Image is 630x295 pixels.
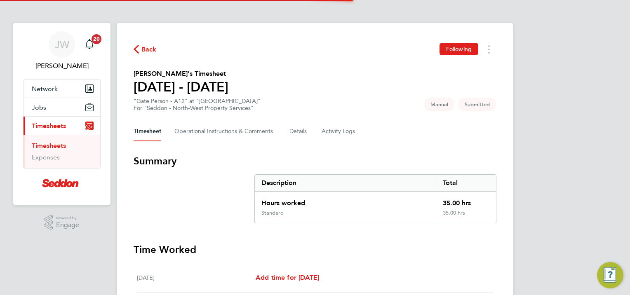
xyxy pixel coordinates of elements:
[137,273,256,283] div: [DATE]
[134,122,161,141] button: Timesheet
[174,122,276,141] button: Operational Instructions & Comments
[440,43,478,55] button: Following
[322,122,356,141] button: Activity Logs
[446,45,472,53] span: Following
[24,98,100,116] button: Jobs
[134,243,496,256] h3: Time Worked
[436,175,496,191] div: Total
[23,31,101,71] a: JW[PERSON_NAME]
[255,192,436,210] div: Hours worked
[24,117,100,135] button: Timesheets
[32,153,60,161] a: Expenses
[141,44,157,54] span: Back
[134,69,228,79] h2: [PERSON_NAME]'s Timesheet
[32,142,66,150] a: Timesheets
[92,34,101,44] span: 20
[13,23,110,205] nav: Main navigation
[32,85,58,93] span: Network
[24,80,100,98] button: Network
[134,98,261,112] div: "Gate Person - A12" at "[GEOGRAPHIC_DATA]"
[256,273,319,283] a: Add time for [DATE]
[289,122,308,141] button: Details
[42,177,82,190] img: seddonconstruction-logo-retina.png
[32,122,66,130] span: Timesheets
[56,215,79,222] span: Powered by
[23,61,101,71] span: Jonathan Woodcock
[56,222,79,229] span: Engage
[134,155,496,168] h3: Summary
[55,39,69,50] span: JW
[424,98,455,111] span: This timesheet was manually created.
[255,175,436,191] div: Description
[597,262,623,288] button: Engage Resource Center
[24,135,100,168] div: Timesheets
[256,274,319,281] span: Add time for [DATE]
[134,44,157,54] button: Back
[81,31,98,58] a: 20
[436,210,496,223] div: 35.00 hrs
[32,103,46,111] span: Jobs
[254,174,496,223] div: Summary
[458,98,496,111] span: This timesheet is Submitted.
[482,43,496,56] button: Timesheets Menu
[23,177,101,190] a: Go to home page
[45,215,80,230] a: Powered byEngage
[436,192,496,210] div: 35.00 hrs
[134,105,261,112] div: For "Seddon - North-West Property Services"
[134,79,228,95] h1: [DATE] - [DATE]
[261,210,284,216] div: Standard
